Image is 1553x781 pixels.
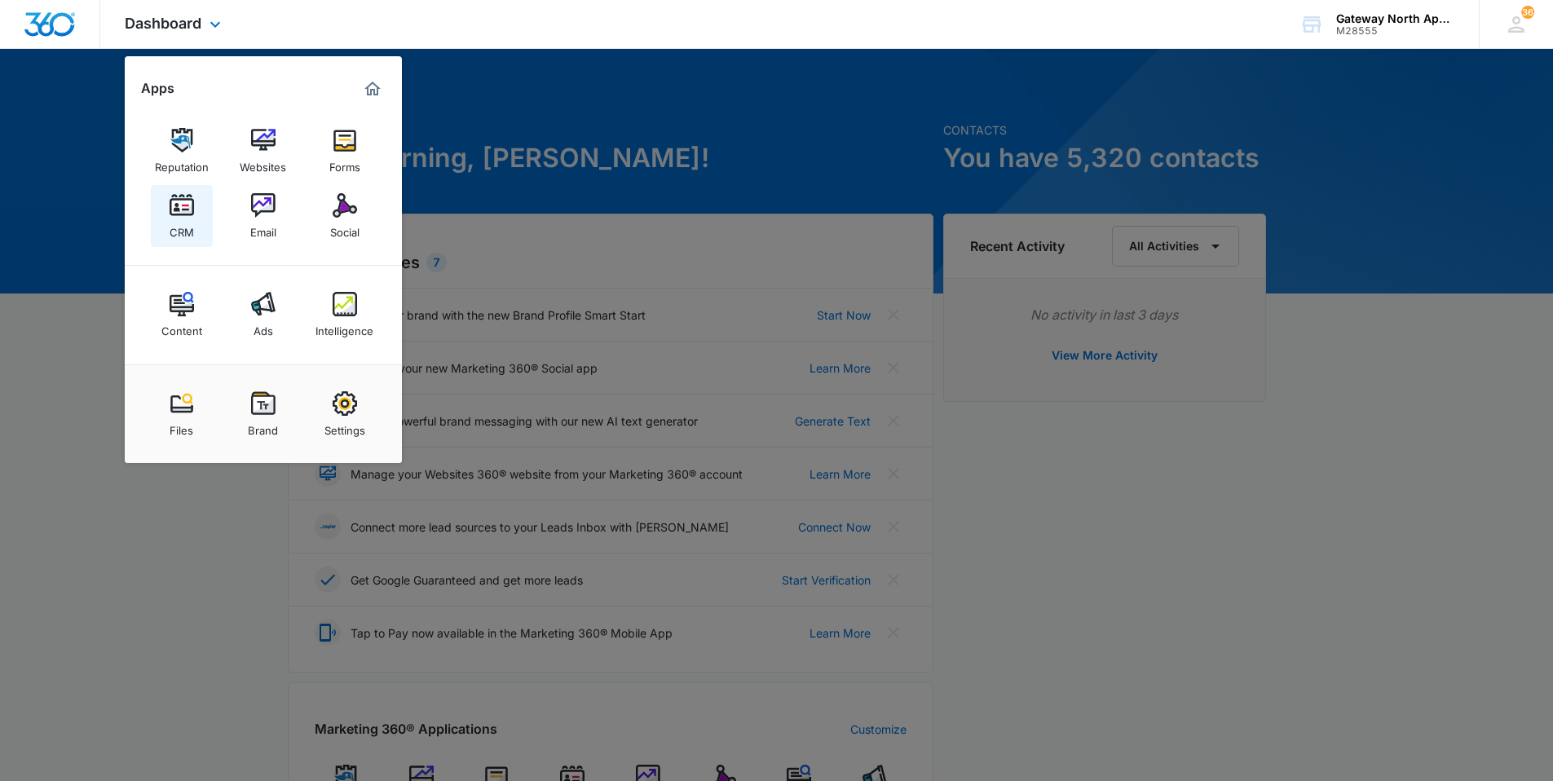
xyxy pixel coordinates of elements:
span: 36 [1521,6,1534,19]
div: Intelligence [315,316,373,338]
div: Social [330,218,360,239]
a: Intelligence [314,284,376,346]
a: Files [151,383,213,445]
div: Forms [329,152,360,174]
div: notifications count [1521,6,1534,19]
a: Websites [232,120,294,182]
a: Social [314,185,376,247]
a: Brand [232,383,294,445]
div: Files [170,416,193,437]
div: account id [1336,25,1455,37]
div: Websites [240,152,286,174]
div: Settings [324,416,365,437]
a: Forms [314,120,376,182]
div: CRM [170,218,194,239]
div: Email [250,218,276,239]
a: Email [232,185,294,247]
a: Marketing 360® Dashboard [360,76,386,102]
span: Dashboard [125,15,201,32]
a: Ads [232,284,294,346]
a: Reputation [151,120,213,182]
div: Brand [248,416,278,437]
div: account name [1336,12,1455,25]
div: Content [161,316,202,338]
div: Reputation [155,152,209,174]
a: Settings [314,383,376,445]
h2: Apps [141,81,174,96]
div: Ads [254,316,273,338]
a: Content [151,284,213,346]
a: CRM [151,185,213,247]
